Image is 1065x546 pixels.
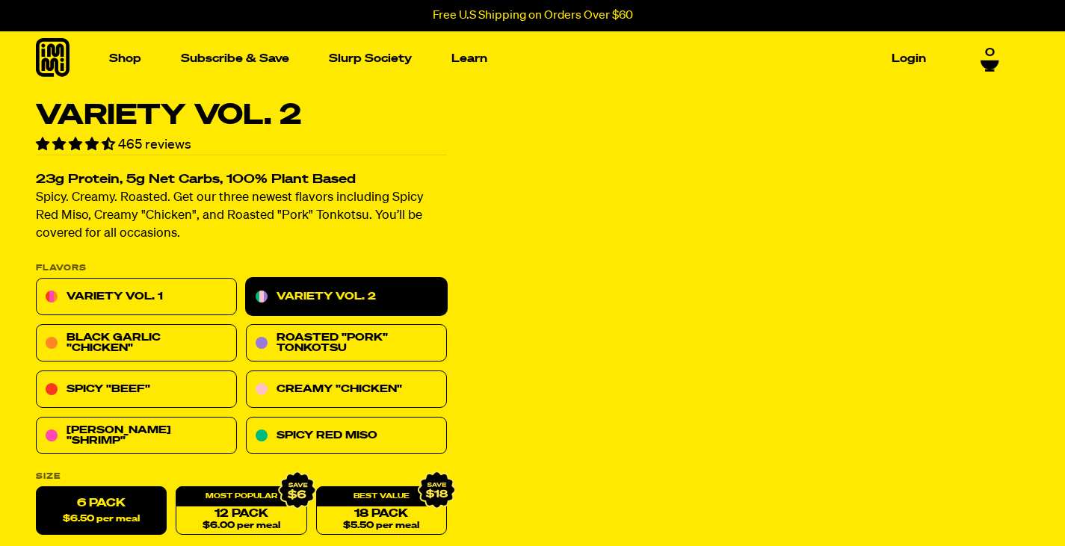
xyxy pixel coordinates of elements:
[316,487,447,536] a: 18 Pack$5.50 per meal
[176,487,306,536] a: 12 Pack$6.00 per meal
[63,515,140,524] span: $6.50 per meal
[323,47,418,70] a: Slurp Society
[36,325,237,362] a: Black Garlic "Chicken"
[246,418,447,455] a: Spicy Red Miso
[246,325,447,362] a: Roasted "Pork" Tonkotsu
[343,521,419,531] span: $5.50 per meal
[103,47,147,70] a: Shop
[886,47,932,70] a: Login
[433,9,633,22] p: Free U.S Shipping on Orders Over $60
[36,473,447,481] label: Size
[36,487,167,536] label: 6 Pack
[36,279,237,316] a: Variety Vol. 1
[203,521,280,531] span: $6.00 per meal
[118,138,191,152] span: 465 reviews
[445,47,493,70] a: Learn
[36,190,447,243] p: Spicy. Creamy. Roasted. Get our three newest flavors including Spicy Red Miso, Creamy "Chicken", ...
[103,31,932,86] nav: Main navigation
[36,418,237,455] a: [PERSON_NAME] "Shrimp"
[246,279,447,316] a: Variety Vol. 2
[246,371,447,409] a: Creamy "Chicken"
[981,46,999,72] a: 0
[985,46,995,60] span: 0
[36,102,447,130] h1: Variety Vol. 2
[36,138,118,152] span: 4.70 stars
[36,371,237,409] a: Spicy "Beef"
[175,47,295,70] a: Subscribe & Save
[36,174,447,187] h2: 23g Protein, 5g Net Carbs, 100% Plant Based
[36,264,447,273] p: Flavors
